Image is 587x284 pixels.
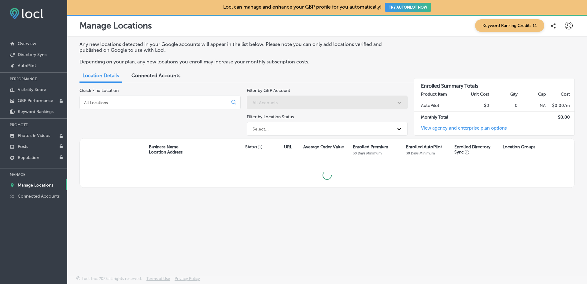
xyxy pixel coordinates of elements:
[284,144,292,150] p: URL
[353,144,388,150] p: Enrolled Premium
[18,52,47,57] p: Directory Sync
[18,98,53,103] p: GBP Performance
[489,89,518,100] th: Qty
[18,144,28,149] p: Posts
[546,89,574,100] th: Cost
[79,41,401,53] p: Any new locations detected in your Google accounts will appear in the list below. Please note you...
[406,151,435,155] p: 30 Days Minimum
[406,144,442,150] p: Enrolled AutoPilot
[79,88,119,93] label: Quick Find Location
[414,112,461,123] td: Monthly Total
[79,59,401,65] p: Depending on your plan, any new locations you enroll may increase your monthly subscription costs.
[18,133,50,138] p: Photos & Videos
[79,21,152,31] p: Manage Locations
[385,3,431,12] button: TRY AUTOPILOT NOW
[546,100,574,112] td: $ 0.00 /m
[489,100,518,112] td: 0
[10,8,43,19] img: fda3e92497d09a02dc62c9cd864e3231.png
[475,19,544,32] span: Keyword Ranking Credits: 11
[18,194,60,199] p: Connected Accounts
[175,276,200,284] a: Privacy Policy
[247,114,294,119] label: Filter by Location Status
[146,276,170,284] a: Terms of Use
[461,89,490,100] th: Unit Cost
[518,100,546,112] td: NA
[18,87,46,92] p: Visibility Score
[421,92,447,97] strong: Product Item
[461,100,490,112] td: $0
[82,276,142,281] p: Locl, Inc. 2025 all rights reserved.
[18,155,39,160] p: Reputation
[414,125,507,135] a: View agency and enterprise plan options
[18,41,36,46] p: Overview
[353,151,382,155] p: 30 Days Minimum
[18,183,53,188] p: Manage Locations
[18,63,36,68] p: AutoPilot
[245,144,284,150] p: Status
[454,144,500,155] p: Enrolled Directory Sync
[503,144,535,150] p: Location Groups
[546,112,574,123] td: $ 0.00
[149,144,183,155] p: Business Name Location Address
[247,88,290,93] label: Filter by GBP Account
[83,73,119,78] span: Location Details
[83,100,227,105] input: All Locations
[253,126,269,131] div: Select...
[18,109,54,114] p: Keyword Rankings
[303,144,344,150] p: Average Order Value
[414,78,575,89] h3: Enrolled Summary Totals
[131,73,180,78] span: Connected Accounts
[414,100,461,112] td: AutoPilot
[518,89,546,100] th: Cap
